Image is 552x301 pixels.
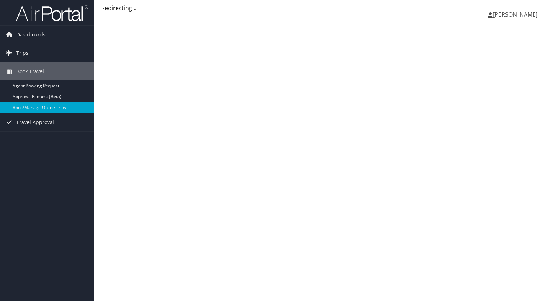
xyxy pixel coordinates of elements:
span: [PERSON_NAME] [493,10,538,18]
img: airportal-logo.png [16,5,88,22]
span: Trips [16,44,29,62]
a: [PERSON_NAME] [488,4,545,25]
div: Redirecting... [101,4,545,12]
span: Travel Approval [16,113,54,131]
span: Dashboards [16,26,46,44]
span: Book Travel [16,62,44,80]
